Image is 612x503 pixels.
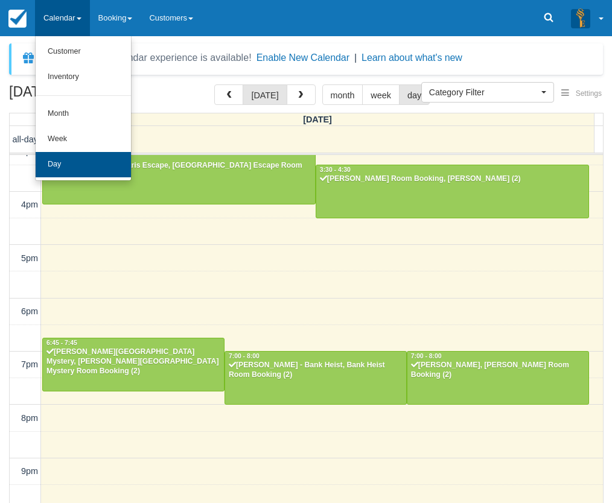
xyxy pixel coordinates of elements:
button: month [322,84,363,105]
img: A3 [571,8,590,28]
div: [PERSON_NAME], [PERSON_NAME] Room Booking (2) [410,361,585,380]
a: Customer [36,39,131,65]
ul: Calendar [35,36,132,181]
div: [PERSON_NAME][GEOGRAPHIC_DATA] Mystery, [PERSON_NAME][GEOGRAPHIC_DATA] Mystery Room Booking (2) [46,347,221,376]
span: 7:00 - 8:00 [229,353,260,359]
span: 8pm [21,413,38,423]
span: 7pm [21,359,38,369]
span: 4pm [21,200,38,209]
span: 3pm [21,147,38,156]
span: 6pm [21,306,38,316]
button: day [399,84,430,105]
span: 7:00 - 8:00 [411,353,442,359]
button: [DATE] [243,84,287,105]
a: Week [36,127,131,152]
button: week [362,84,400,105]
a: 7:00 - 8:00[PERSON_NAME], [PERSON_NAME] Room Booking (2) [407,351,589,404]
a: Day [36,152,131,177]
span: | [354,52,357,63]
img: checkfront-main-nav-mini-logo.png [8,10,27,28]
span: [DATE] [303,115,332,124]
div: A new Booking Calendar experience is available! [40,51,252,65]
span: 3:30 - 4:30 [320,166,351,173]
a: 3:30 - 4:30[PERSON_NAME] Room Booking, [PERSON_NAME] (2) [316,165,589,218]
div: [PERSON_NAME] Room Booking, [PERSON_NAME] (2) [319,174,585,184]
a: 7:00 - 8:00[PERSON_NAME] - Bank Heist, Bank Heist Room Booking (2) [225,351,407,404]
h2: [DATE] [9,84,162,107]
span: 9pm [21,466,38,476]
a: Month [36,101,131,127]
span: Category Filter [429,86,538,98]
div: [PERSON_NAME] - Paris Escape, [GEOGRAPHIC_DATA] Escape Room Booking (2) [46,161,312,180]
a: 3:15 - 4:15[PERSON_NAME] - Paris Escape, [GEOGRAPHIC_DATA] Escape Room Booking (2) [42,151,316,204]
a: Learn about what's new [362,52,462,63]
span: 5pm [21,253,38,263]
span: all-day [13,134,38,144]
div: [PERSON_NAME] - Bank Heist, Bank Heist Room Booking (2) [228,361,403,380]
a: Inventory [36,65,131,90]
button: Settings [554,85,609,103]
button: Enable New Calendar [257,52,349,64]
span: 6:45 - 7:45 [46,340,77,346]
a: 6:45 - 7:45[PERSON_NAME][GEOGRAPHIC_DATA] Mystery, [PERSON_NAME][GEOGRAPHIC_DATA] Mystery Room Bo... [42,338,225,391]
span: Settings [576,89,602,98]
button: Category Filter [421,82,554,103]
